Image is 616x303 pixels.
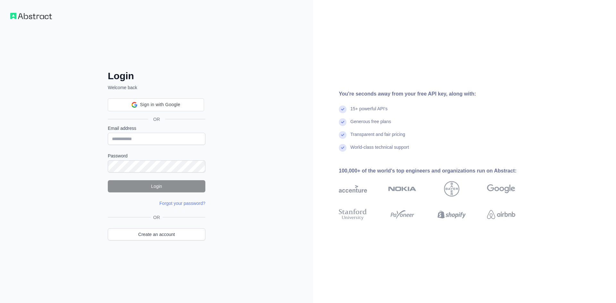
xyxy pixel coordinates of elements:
[140,101,180,108] span: Sign in with Google
[339,181,367,197] img: accenture
[108,125,205,131] label: Email address
[148,116,165,122] span: OR
[487,207,515,222] img: airbnb
[108,84,205,91] p: Welcome back
[339,90,536,98] div: You're seconds away from your free API key, along with:
[388,207,416,222] img: payoneer
[388,181,416,197] img: nokia
[438,207,466,222] img: shopify
[108,180,205,192] button: Login
[159,201,205,206] a: Forgot your password?
[444,181,459,197] img: bayer
[339,105,346,113] img: check mark
[350,105,388,118] div: 15+ powerful API's
[108,228,205,240] a: Create an account
[339,207,367,222] img: stanford university
[339,144,346,152] img: check mark
[339,118,346,126] img: check mark
[151,214,163,221] span: OR
[108,70,205,82] h2: Login
[10,13,52,19] img: Workflow
[108,98,204,111] div: Sign in with Google
[108,153,205,159] label: Password
[487,181,515,197] img: google
[339,167,536,175] div: 100,000+ of the world's top engineers and organizations run on Abstract:
[350,144,409,157] div: World-class technical support
[339,131,346,139] img: check mark
[350,131,405,144] div: Transparent and fair pricing
[350,118,391,131] div: Generous free plans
